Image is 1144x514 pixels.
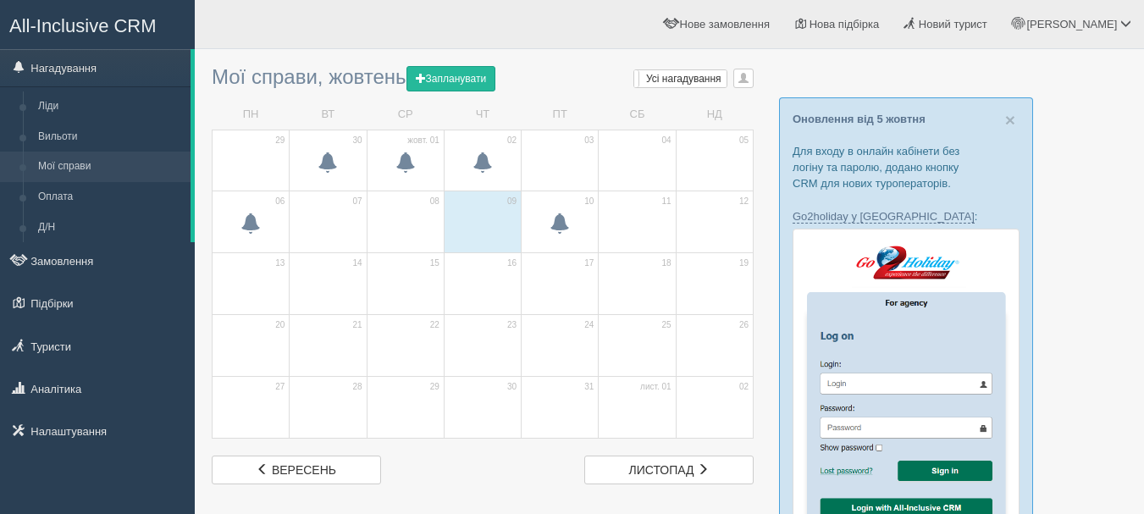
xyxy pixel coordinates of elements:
span: жовт. 01 [407,135,439,146]
span: Усі нагадування [646,73,721,85]
span: All-Inclusive CRM [9,15,157,36]
span: 10 [584,196,594,207]
td: ПН [213,100,290,130]
a: листопад [584,456,754,484]
span: 07 [352,196,362,207]
p: Для входу в онлайн кабінети без логіну та паролю, додано кнопку CRM для нових туроператорів. [793,143,1020,191]
span: 08 [430,196,439,207]
span: 19 [739,257,749,269]
td: ЧТ [444,100,521,130]
span: 30 [507,381,517,393]
p: : [793,208,1020,224]
span: 14 [352,257,362,269]
td: СР [367,100,444,130]
span: 11 [662,196,671,207]
span: 17 [584,257,594,269]
span: лист. 01 [640,381,671,393]
span: 22 [430,319,439,331]
span: 24 [584,319,594,331]
span: 13 [275,257,285,269]
span: 18 [662,257,671,269]
span: 06 [275,196,285,207]
span: 29 [430,381,439,393]
span: 20 [275,319,285,331]
span: [PERSON_NAME] [1026,18,1117,30]
span: 25 [662,319,671,331]
span: 16 [507,257,517,269]
span: 12 [739,196,749,207]
span: Новий турист [919,18,987,30]
td: ВТ [290,100,367,130]
td: ПТ [522,100,599,130]
h3: Мої справи, жовтень [212,66,754,91]
a: Мої справи [30,152,191,182]
a: Оновлення від 5 жовтня [793,113,926,125]
span: листопад [629,463,694,477]
span: 05 [739,135,749,146]
span: Нова підбірка [810,18,880,30]
a: Вильоти [30,122,191,152]
span: 28 [352,381,362,393]
span: × [1005,110,1015,130]
a: вересень [212,456,381,484]
span: 21 [352,319,362,331]
span: 29 [275,135,285,146]
span: 04 [662,135,671,146]
span: 02 [739,381,749,393]
span: 23 [507,319,517,331]
span: 30 [352,135,362,146]
button: Запланувати [406,66,496,91]
span: 27 [275,381,285,393]
a: Оплата [30,182,191,213]
span: 03 [584,135,594,146]
span: 15 [430,257,439,269]
a: Д/Н [30,213,191,243]
button: Close [1005,111,1015,129]
a: Ліди [30,91,191,122]
span: Нове замовлення [680,18,770,30]
span: 26 [739,319,749,331]
span: вересень [272,463,336,477]
span: 09 [507,196,517,207]
a: All-Inclusive CRM [1,1,194,47]
td: НД [676,100,753,130]
td: СБ [599,100,676,130]
span: 31 [584,381,594,393]
span: 02 [507,135,517,146]
a: Go2holiday у [GEOGRAPHIC_DATA] [793,210,975,224]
